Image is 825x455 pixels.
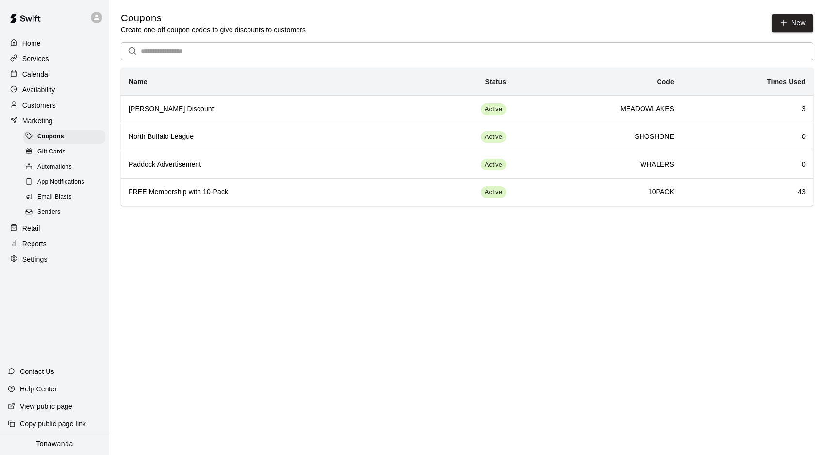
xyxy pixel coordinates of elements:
h6: 43 [690,187,806,198]
a: Reports [8,236,101,251]
span: Active [481,160,506,169]
p: Availability [22,85,55,95]
p: View public page [20,402,72,411]
h6: 0 [690,159,806,170]
div: Email Blasts [23,190,105,204]
a: Home [8,36,101,51]
h6: FREE Membership with 10-Pack [129,187,392,198]
h6: 3 [690,104,806,115]
a: Customers [8,98,101,113]
h6: 0 [690,132,806,142]
a: Calendar [8,67,101,82]
p: Contact Us [20,367,54,376]
a: Settings [8,252,101,267]
span: Active [481,105,506,114]
a: Retail [8,221,101,236]
a: Gift Cards [23,144,109,159]
p: Help Center [20,384,57,394]
p: Tonawanda [36,439,73,449]
p: Reports [22,239,47,249]
h6: Paddock Advertisement [129,159,392,170]
p: Services [22,54,49,64]
h6: WHALERS [522,159,674,170]
table: simple table [121,68,813,206]
p: Create one-off coupon codes to give discounts to customers [121,25,306,34]
h6: [PERSON_NAME] Discount [129,104,392,115]
h6: MEADOWLAKES [522,104,674,115]
span: Active [481,188,506,197]
h5: Coupons [121,12,306,25]
div: Automations [23,160,105,174]
p: Customers [22,101,56,110]
a: Email Blasts [23,190,109,205]
span: Automations [37,162,72,172]
h6: North Buffalo League [129,132,392,142]
div: Senders [23,205,105,219]
p: Retail [22,223,40,233]
div: Gift Cards [23,145,105,159]
p: Calendar [22,69,50,79]
a: Coupons [23,129,109,144]
a: Availability [8,83,101,97]
p: Home [22,38,41,48]
b: Name [129,78,148,85]
span: Gift Cards [37,147,66,157]
a: Automations [23,160,109,175]
a: Services [8,51,101,66]
h6: 10PACK [522,187,674,198]
button: New [772,14,813,32]
a: Senders [23,205,109,220]
div: App Notifications [23,175,105,189]
b: Status [485,78,506,85]
span: Senders [37,207,61,217]
span: Active [481,133,506,142]
p: Copy public page link [20,419,86,429]
span: App Notifications [37,177,84,187]
b: Times Used [767,78,806,85]
a: Marketing [8,114,101,128]
div: Coupons [23,130,105,144]
p: Marketing [22,116,53,126]
b: Code [657,78,674,85]
span: Email Blasts [37,192,72,202]
span: Coupons [37,132,64,142]
h6: SHOSHONE [522,132,674,142]
a: App Notifications [23,175,109,190]
p: Settings [22,254,48,264]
